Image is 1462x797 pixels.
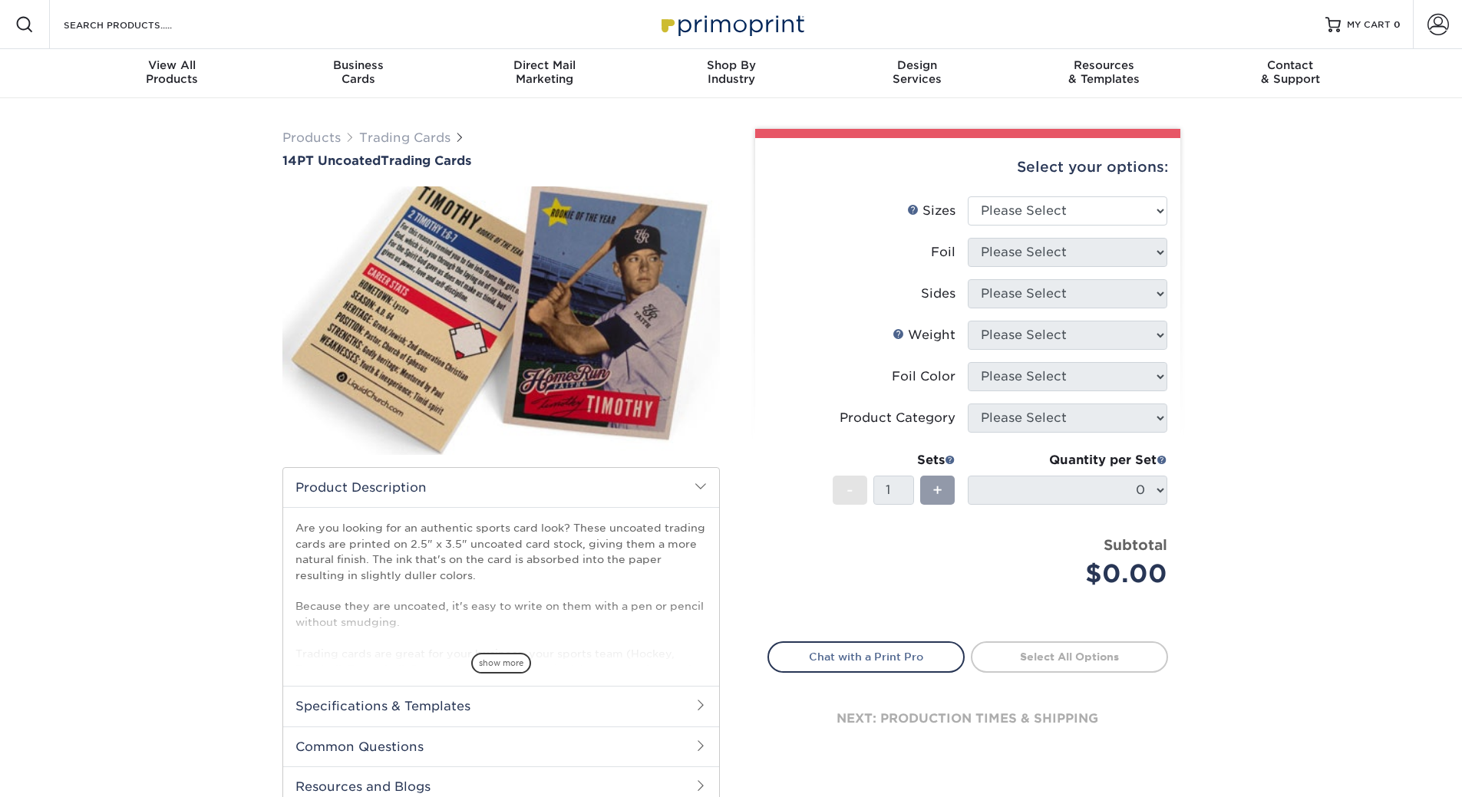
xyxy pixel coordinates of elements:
span: MY CART [1347,18,1391,31]
span: + [932,479,942,502]
a: Shop ByIndustry [638,49,824,98]
a: Contact& Support [1197,49,1384,98]
span: View All [79,58,266,72]
a: Resources& Templates [1011,49,1197,98]
a: Trading Cards [359,130,450,145]
span: show more [471,653,531,673]
span: Contact [1197,58,1384,72]
div: Weight [893,326,955,344]
a: View AllProducts [79,49,266,98]
div: Foil [931,243,955,262]
div: Sets [833,451,955,469]
a: Chat with a Print Pro [767,641,965,672]
div: Select your options: [767,138,1168,196]
div: Quantity per Set [968,451,1167,469]
a: Select All Options [971,641,1168,672]
img: Primoprint [655,8,808,41]
p: Are you looking for an authentic sports card look? These uncoated trading cards are printed on 2.... [295,520,707,692]
div: Sides [921,285,955,303]
span: - [847,479,853,502]
input: SEARCH PRODUCTS..... [62,15,212,34]
span: Resources [1011,58,1197,72]
span: Shop By [638,58,824,72]
div: Sizes [907,202,955,220]
a: Products [282,130,341,145]
span: Business [265,58,451,72]
div: Products [79,58,266,86]
div: Industry [638,58,824,86]
a: Direct MailMarketing [451,49,638,98]
h2: Product Description [283,468,719,507]
a: DesignServices [824,49,1011,98]
strong: Subtotal [1104,536,1167,553]
span: Design [824,58,1011,72]
div: $0.00 [979,555,1167,592]
span: 0 [1394,19,1401,30]
a: BusinessCards [265,49,451,98]
h1: Trading Cards [282,153,720,168]
h2: Specifications & Templates [283,686,719,726]
div: next: production times & shipping [767,673,1168,765]
span: Direct Mail [451,58,638,72]
span: 14PT Uncoated [282,153,381,168]
div: & Templates [1011,58,1197,86]
div: Product Category [840,409,955,427]
div: Marketing [451,58,638,86]
div: Cards [265,58,451,86]
div: Services [824,58,1011,86]
a: 14PT UncoatedTrading Cards [282,153,720,168]
div: Foil Color [892,367,955,386]
div: & Support [1197,58,1384,86]
h2: Common Questions [283,726,719,766]
img: 14PT Uncoated 01 [282,170,720,472]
